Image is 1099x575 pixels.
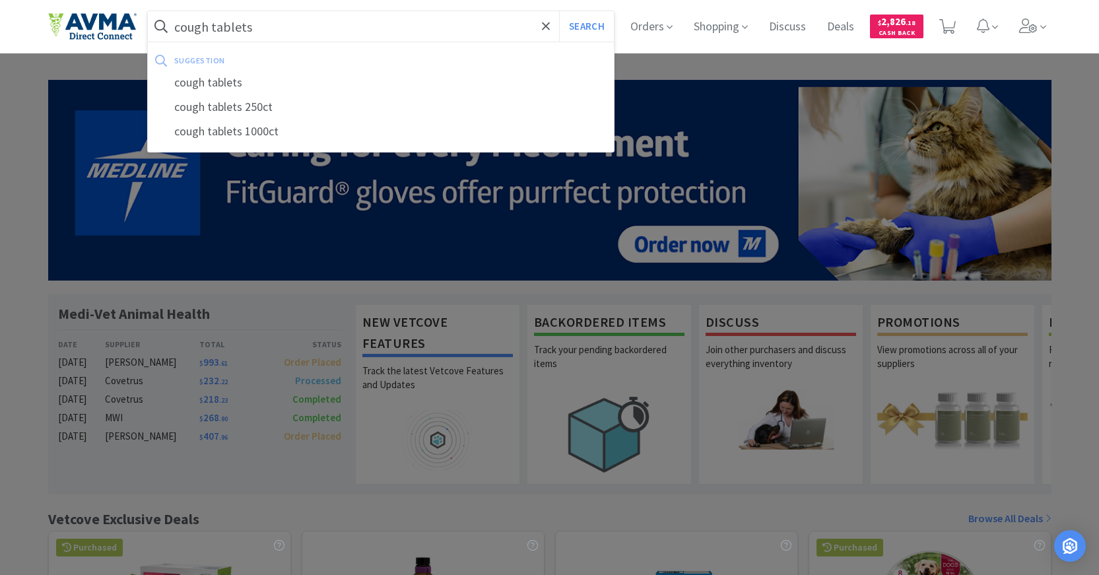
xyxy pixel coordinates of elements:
[148,11,615,42] input: Search by item, sku, manufacturer, ingredient, size...
[48,13,137,40] img: e4e33dab9f054f5782a47901c742baa9_102.png
[174,50,416,71] div: suggestion
[559,11,614,42] button: Search
[878,15,916,28] span: 2,826
[878,30,916,38] span: Cash Back
[822,21,859,33] a: Deals
[878,18,881,27] span: $
[906,18,916,27] span: . 18
[148,95,615,119] div: cough tablets 250ct
[870,9,923,44] a: $2,826.18Cash Back
[764,21,811,33] a: Discuss
[148,119,615,144] div: cough tablets 1000ct
[148,71,615,95] div: cough tablets
[1054,530,1086,562] div: Open Intercom Messenger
